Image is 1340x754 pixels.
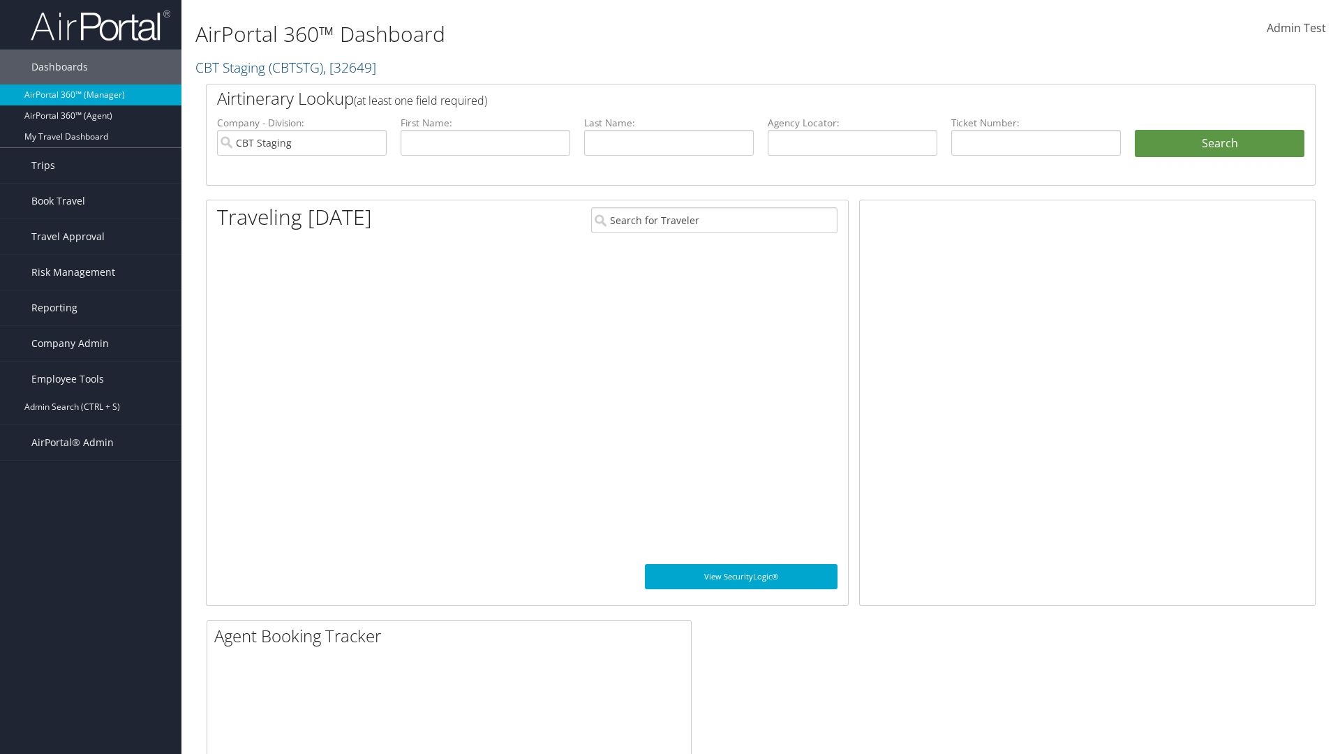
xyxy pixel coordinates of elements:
[591,207,837,233] input: Search for Traveler
[214,624,691,648] h2: Agent Booking Tracker
[217,87,1212,110] h2: Airtinerary Lookup
[31,9,170,42] img: airportal-logo.png
[31,425,114,460] span: AirPortal® Admin
[31,219,105,254] span: Travel Approval
[1267,7,1326,50] a: Admin Test
[31,50,88,84] span: Dashboards
[31,290,77,325] span: Reporting
[1267,20,1326,36] span: Admin Test
[217,116,387,130] label: Company - Division:
[195,58,376,77] a: CBT Staging
[323,58,376,77] span: , [ 32649 ]
[269,58,323,77] span: ( CBTSTG )
[401,116,570,130] label: First Name:
[768,116,937,130] label: Agency Locator:
[31,255,115,290] span: Risk Management
[195,20,949,49] h1: AirPortal 360™ Dashboard
[645,564,837,589] a: View SecurityLogic®
[354,93,487,108] span: (at least one field required)
[1135,130,1304,158] button: Search
[31,184,85,219] span: Book Travel
[951,116,1121,130] label: Ticket Number:
[31,326,109,361] span: Company Admin
[31,148,55,183] span: Trips
[31,362,104,397] span: Employee Tools
[584,116,754,130] label: Last Name:
[217,202,372,232] h1: Traveling [DATE]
